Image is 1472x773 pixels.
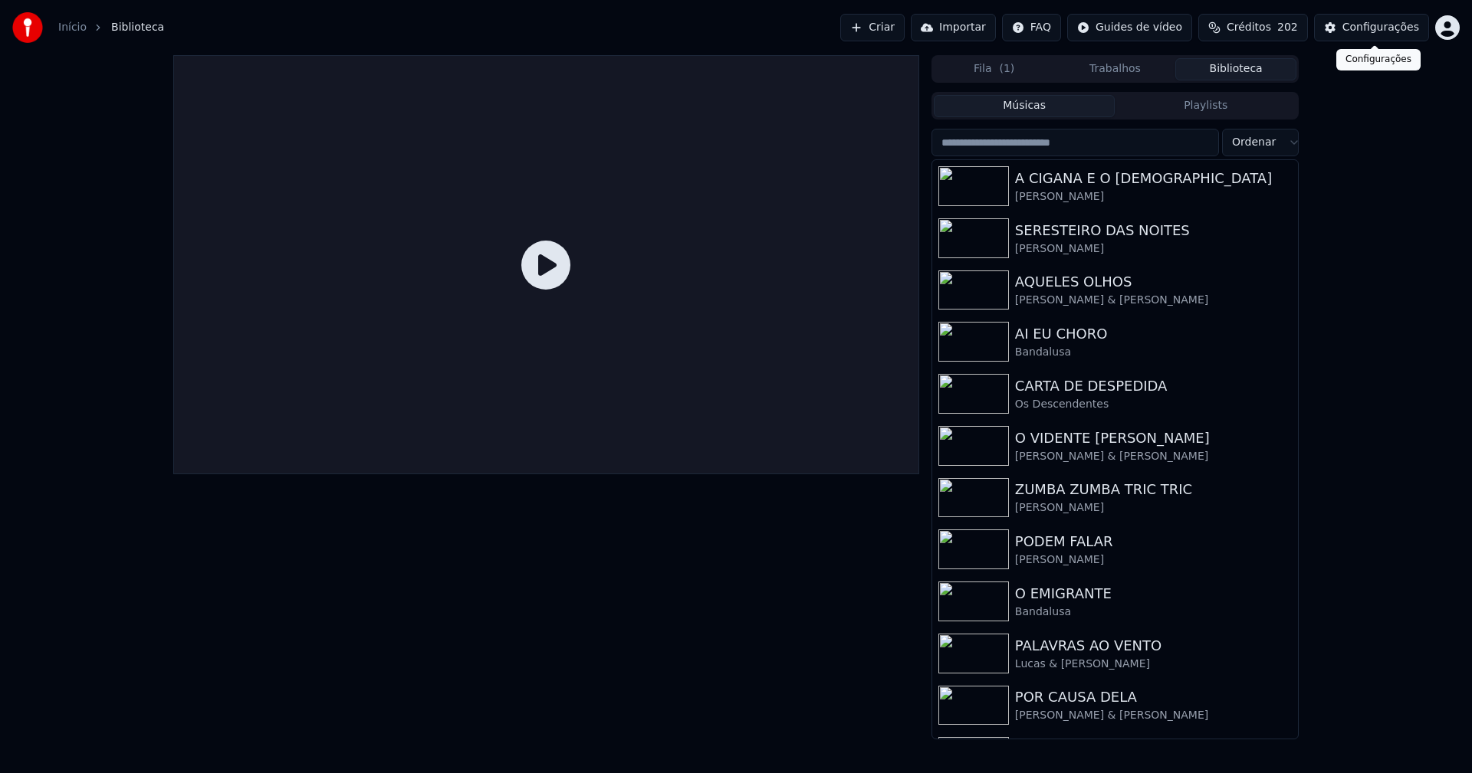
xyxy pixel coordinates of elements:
span: Biblioteca [111,20,164,35]
div: [PERSON_NAME] [1015,189,1292,205]
div: CARTA DE DESPEDIDA [1015,375,1292,397]
div: AQUELES OLHOS [1015,271,1292,293]
div: POR CAUSA DELA [1015,686,1292,708]
div: PODEM FALAR [1015,531,1292,552]
div: SERESTEIRO DAS NOITES [1015,220,1292,241]
div: [PERSON_NAME] & [PERSON_NAME] [1015,708,1292,723]
span: ( 1 ) [999,61,1014,77]
div: [PERSON_NAME] [1015,241,1292,257]
div: [PERSON_NAME] & [PERSON_NAME] [1015,293,1292,308]
div: Configurações [1336,49,1421,70]
button: Fila [934,58,1055,80]
button: Créditos202 [1198,14,1308,41]
button: Importar [911,14,996,41]
nav: breadcrumb [58,20,164,35]
div: O VIDENTE [PERSON_NAME] [1015,427,1292,449]
button: Trabalhos [1055,58,1176,80]
button: Playlists [1115,95,1296,117]
button: Biblioteca [1175,58,1296,80]
button: FAQ [1002,14,1061,41]
button: Criar [840,14,905,41]
div: Os Descendentes [1015,397,1292,412]
div: A CIGANA E O [DEMOGRAPHIC_DATA] [1015,168,1292,189]
div: [PERSON_NAME] & [PERSON_NAME] [1015,449,1292,464]
div: AI EU CHORO [1015,323,1292,345]
div: Bandalusa [1015,345,1292,360]
button: Configurações [1314,14,1429,41]
div: Lucas & [PERSON_NAME] [1015,657,1292,672]
span: Créditos [1227,20,1271,35]
span: 202 [1277,20,1298,35]
div: ZUMBA ZUMBA TRIC TRIC [1015,479,1292,500]
img: youka [12,12,43,43]
div: [PERSON_NAME] [1015,500,1292,516]
a: Início [58,20,87,35]
span: Ordenar [1232,135,1276,150]
div: O EMIGRANTE [1015,583,1292,604]
div: PALAVRAS AO VENTO [1015,635,1292,657]
div: Bandalusa [1015,604,1292,620]
button: Músicas [934,95,1115,117]
button: Guides de vídeo [1067,14,1192,41]
div: [PERSON_NAME] [1015,552,1292,568]
div: Configurações [1342,20,1419,35]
